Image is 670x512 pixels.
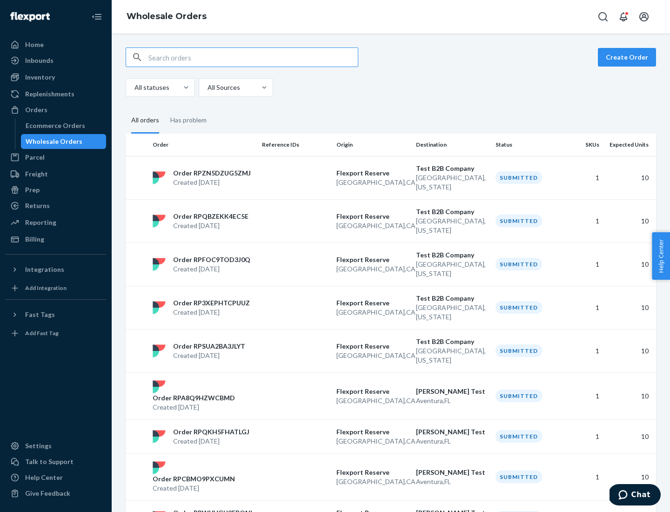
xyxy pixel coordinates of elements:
[603,156,656,199] td: 10
[173,342,245,351] p: Order RPSUA2BA3JLYT
[25,73,55,82] div: Inventory
[6,53,106,68] a: Inbounds
[652,232,670,280] button: Help Center
[153,430,166,443] img: flexport logo
[598,48,656,67] button: Create Order
[496,215,542,227] div: Submitted
[25,310,55,319] div: Fast Tags
[153,258,166,271] img: flexport logo
[336,427,409,437] p: Flexport Reserve
[594,7,612,26] button: Open Search Box
[496,258,542,270] div: Submitted
[336,264,409,274] p: [GEOGRAPHIC_DATA] , CA
[603,372,656,419] td: 10
[603,453,656,500] td: 10
[6,438,106,453] a: Settings
[566,199,603,243] td: 1
[26,121,85,130] div: Ecommerce Orders
[603,329,656,372] td: 10
[25,153,45,162] div: Parcel
[149,134,258,156] th: Order
[6,182,106,197] a: Prep
[336,168,409,178] p: Flexport Reserve
[153,393,235,403] p: Order RPA8Q9HZWCBMD
[566,419,603,453] td: 1
[25,201,50,210] div: Returns
[173,221,248,230] p: Created [DATE]
[336,342,409,351] p: Flexport Reserve
[336,221,409,230] p: [GEOGRAPHIC_DATA] , CA
[496,390,542,402] div: Submitted
[25,329,59,337] div: Add Fast Tag
[333,134,412,156] th: Origin
[153,403,235,412] p: Created [DATE]
[416,437,488,446] p: Aventura , FL
[603,243,656,286] td: 10
[25,489,70,498] div: Give Feedback
[173,212,248,221] p: Order RPQBZEKK4EC5E
[566,156,603,199] td: 1
[173,298,250,308] p: Order RP3XEPHTCPUUZ
[603,199,656,243] td: 10
[6,37,106,52] a: Home
[614,7,633,26] button: Open notifications
[566,329,603,372] td: 1
[336,437,409,446] p: [GEOGRAPHIC_DATA] , CA
[496,430,542,443] div: Submitted
[336,298,409,308] p: Flexport Reserve
[25,56,54,65] div: Inbounds
[258,134,333,156] th: Reference IDs
[153,474,235,484] p: Order RPCBMO9PXCUMN
[153,380,166,393] img: flexport logo
[416,207,488,216] p: Test B2B Company
[25,284,67,292] div: Add Integration
[26,137,82,146] div: Wholesale Orders
[6,215,106,230] a: Reporting
[416,173,488,192] p: [GEOGRAPHIC_DATA] , [US_STATE]
[496,301,542,314] div: Submitted
[496,471,542,483] div: Submitted
[566,453,603,500] td: 1
[496,171,542,184] div: Submitted
[336,212,409,221] p: Flexport Reserve
[336,255,409,264] p: Flexport Reserve
[416,250,488,260] p: Test B2B Company
[610,484,661,507] iframe: Opens a widget where you can chat to one of our agents
[416,294,488,303] p: Test B2B Company
[173,255,250,264] p: Order RPFOC9TOD3J0Q
[153,301,166,314] img: flexport logo
[119,3,214,30] ol: breadcrumbs
[153,171,166,184] img: flexport logo
[336,468,409,477] p: Flexport Reserve
[153,484,235,493] p: Created [DATE]
[6,262,106,277] button: Integrations
[25,218,56,227] div: Reporting
[25,265,64,274] div: Integrations
[416,303,488,322] p: [GEOGRAPHIC_DATA] , [US_STATE]
[6,281,106,296] a: Add Integration
[131,108,159,134] div: All orders
[173,308,250,317] p: Created [DATE]
[566,372,603,419] td: 1
[566,243,603,286] td: 1
[336,477,409,486] p: [GEOGRAPHIC_DATA] , CA
[87,7,106,26] button: Close Navigation
[496,344,542,357] div: Submitted
[6,454,106,469] button: Talk to Support
[635,7,653,26] button: Open account menu
[25,441,52,451] div: Settings
[153,461,166,474] img: flexport logo
[25,473,63,482] div: Help Center
[21,134,107,149] a: Wholesale Orders
[173,264,250,274] p: Created [DATE]
[6,307,106,322] button: Fast Tags
[25,169,48,179] div: Freight
[492,134,566,156] th: Status
[603,419,656,453] td: 10
[173,168,251,178] p: Order RPZN5DZUG5ZMJ
[173,178,251,187] p: Created [DATE]
[336,308,409,317] p: [GEOGRAPHIC_DATA] , CA
[416,477,488,486] p: Aventura , FL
